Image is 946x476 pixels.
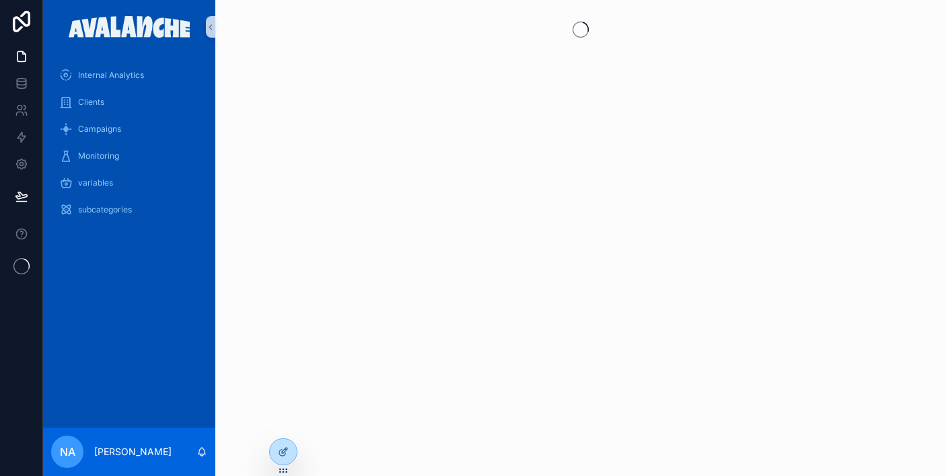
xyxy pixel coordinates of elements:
span: Monitoring [78,151,119,161]
span: Internal Analytics [78,70,144,81]
a: Clients [51,90,207,114]
span: variables [78,177,113,188]
a: subcategories [51,198,207,222]
p: [PERSON_NAME] [94,445,172,459]
a: Monitoring [51,144,207,168]
span: NA [60,444,75,460]
a: Internal Analytics [51,63,207,87]
span: Campaigns [78,124,121,134]
img: App logo [69,16,190,38]
span: Clients [78,97,104,108]
span: subcategories [78,204,132,215]
a: variables [51,171,207,195]
div: scrollable content [43,54,215,239]
a: Campaigns [51,117,207,141]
